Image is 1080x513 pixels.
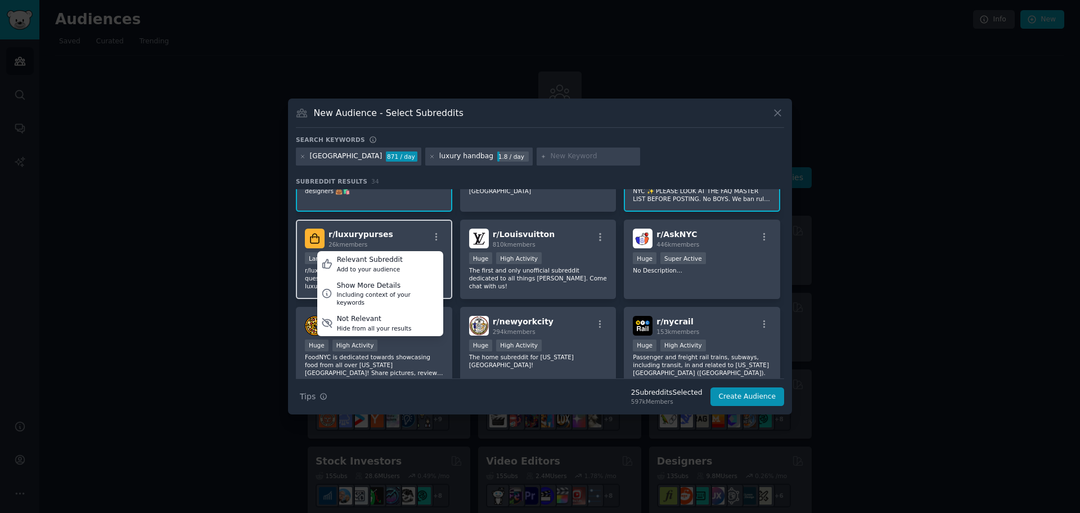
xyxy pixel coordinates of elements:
[469,229,489,248] img: Louisvuitton
[496,340,542,351] div: High Activity
[305,229,325,248] img: luxurypurses
[633,340,656,351] div: Huge
[633,252,656,264] div: Huge
[469,340,493,351] div: Huge
[631,388,703,398] div: 2 Subreddit s Selected
[493,317,553,326] span: r/ newyorkcity
[656,328,699,335] span: 153k members
[469,316,489,336] img: newyorkcity
[439,151,493,162] div: luxury handbag
[305,340,328,351] div: Huge
[633,353,771,377] p: Passenger and freight rail trains, subways, including transit, in and related to [US_STATE][GEOGR...
[371,178,379,185] span: 34
[710,387,785,407] button: Create Audience
[656,230,697,239] span: r/ AskNYC
[300,391,316,403] span: Tips
[469,266,607,290] p: The first and only unofficial subreddit dedicated to all things [PERSON_NAME]. Come chat with us!
[633,316,652,336] img: nycrail
[336,291,439,306] div: Including context of your keywords
[332,340,378,351] div: High Activity
[337,324,412,332] div: Hide from all your results
[328,241,367,248] span: 26k members
[660,340,706,351] div: High Activity
[305,353,443,377] p: FoodNYC is dedicated towards showcasing food from all over [US_STATE][GEOGRAPHIC_DATA]! Share pic...
[386,151,417,162] div: 871 / day
[633,179,771,203] p: Tasteful conversation for fellow HOT girls of NYC ✨ PLEASE LOOK AT THE FAQ MASTER LIST BEFORE POS...
[296,136,365,144] h3: Search keywords
[469,353,607,369] p: The home subreddit for [US_STATE][GEOGRAPHIC_DATA]!
[497,151,529,162] div: 1.8 / day
[337,255,403,265] div: Relevant Subreddit
[493,230,555,239] span: r/ Louisvuitton
[328,230,393,239] span: r/ luxurypurses
[337,314,412,324] div: Not Relevant
[296,387,331,407] button: Tips
[660,252,706,264] div: Super Active
[493,328,535,335] span: 294k members
[633,229,652,248] img: AskNYC
[336,281,439,291] div: Show More Details
[305,266,443,290] p: r/luxurypurses is a place to share, ask questions, and enjoy designer bags and other luxury acces...
[493,241,535,248] span: 810k members
[314,107,463,119] h3: New Audience - Select Subreddits
[496,252,542,264] div: High Activity
[469,252,493,264] div: Huge
[656,241,699,248] span: 446k members
[337,265,403,273] div: Add to your audience
[551,151,636,162] input: New Keyword
[633,266,771,274] p: No Description...
[310,151,382,162] div: [GEOGRAPHIC_DATA]
[296,177,367,185] span: Subreddit Results
[305,316,325,336] img: FoodNYC
[631,398,703,405] div: 597k Members
[305,252,330,264] div: Large
[656,317,693,326] span: r/ nycrail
